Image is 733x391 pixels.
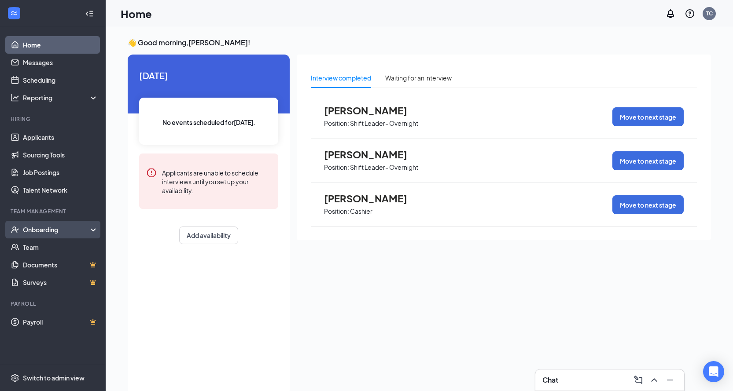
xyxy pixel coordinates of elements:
h3: Chat [542,375,558,385]
div: Payroll [11,300,96,307]
a: SurveysCrown [23,274,98,291]
svg: Error [146,168,157,178]
svg: WorkstreamLogo [10,9,18,18]
svg: UserCheck [11,225,19,234]
span: [PERSON_NAME] [324,193,421,204]
svg: Minimize [665,375,675,385]
div: Open Intercom Messenger [703,361,724,382]
div: Waiting for an interview [385,73,452,83]
p: Position: [324,163,349,172]
p: Position: [324,119,349,128]
a: Job Postings [23,164,98,181]
a: DocumentsCrown [23,256,98,274]
svg: Collapse [85,9,94,18]
p: Position: [324,207,349,216]
span: No events scheduled for [DATE] . [162,117,255,127]
div: Onboarding [23,225,91,234]
svg: Notifications [665,8,676,19]
span: [PERSON_NAME] [324,105,421,116]
svg: QuestionInfo [685,8,695,19]
div: Interview completed [311,73,371,83]
a: PayrollCrown [23,313,98,331]
a: Applicants [23,128,98,146]
a: Scheduling [23,71,98,89]
div: Reporting [23,93,99,102]
button: ChevronUp [647,373,661,387]
p: Shift Leader- Overnight [350,119,418,128]
div: TC [706,10,713,17]
svg: ComposeMessage [633,375,644,385]
button: Move to next stage [612,151,684,170]
p: Shift Leader- Overnight [350,163,418,172]
div: Team Management [11,208,96,215]
a: Messages [23,54,98,71]
h3: 👋 Good morning, [PERSON_NAME] ! [128,38,711,48]
div: Switch to admin view [23,373,85,382]
span: [PERSON_NAME] [324,149,421,160]
svg: Settings [11,373,19,382]
button: Move to next stage [612,195,684,214]
button: Minimize [663,373,677,387]
span: [DATE] [139,69,278,82]
button: ComposeMessage [631,373,645,387]
button: Add availability [179,227,238,244]
a: Team [23,238,98,256]
h1: Home [121,6,152,21]
p: Cashier [350,207,372,216]
a: Home [23,36,98,54]
a: Talent Network [23,181,98,199]
svg: ChevronUp [649,375,659,385]
div: Hiring [11,115,96,123]
div: Applicants are unable to schedule interviews until you set up your availability. [162,168,271,195]
a: Sourcing Tools [23,146,98,164]
svg: Analysis [11,93,19,102]
button: Move to next stage [612,107,684,126]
